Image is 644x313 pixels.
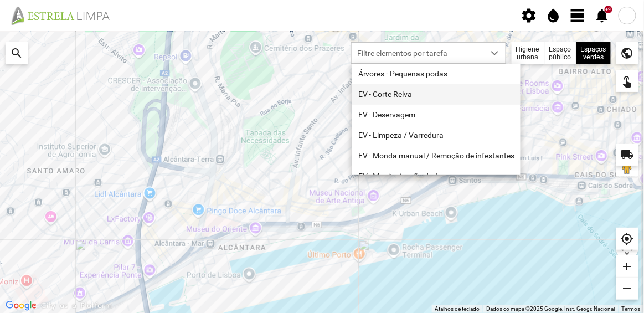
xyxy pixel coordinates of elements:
div: remove [616,278,638,300]
button: Atalhos de teclado [435,305,480,313]
span: Filtre elementos por tarefa [352,43,485,63]
div: public [616,42,638,64]
div: local_shipping [616,144,638,166]
img: Google [3,299,39,313]
div: dropdown trigger [485,43,506,63]
a: Termos (abre num novo separador) [622,306,641,312]
div: add [616,255,638,278]
span: notifications [594,7,611,24]
span: EV - Corte Relva [358,90,413,99]
div: my_location [616,228,638,250]
a: Abrir esta área no Google Maps (abre uma nova janela) [3,299,39,313]
div: +9 [605,6,612,13]
li: EV - Corte Relva [352,84,521,105]
div: Espaço público [545,42,576,64]
span: EV - Monda manual / Remoção de infestantes [358,151,515,160]
span: Dados do mapa ©2025 Google, Inst. Geogr. Nacional [486,306,615,312]
li: EV - Limpeza / Varredura [352,125,521,146]
span: view_day [570,7,586,24]
span: EV - Deservagem [358,110,416,119]
li: EV - Deservagem [352,105,521,125]
div: Higiene urbana [512,42,545,64]
div: search [6,42,28,64]
span: settings [521,7,538,24]
div: touch_app [616,70,638,92]
span: EV - Limpeza / Varredura [358,131,444,140]
span: EV - Monitorização de árvores [358,172,461,181]
li: EV - Monda manual / Remoção de infestantes [352,146,521,166]
li: Árvores - Pequenas podas [352,64,521,84]
img: file [8,6,122,25]
span: water_drop [545,7,562,24]
span: Árvores - Pequenas podas [358,69,448,78]
li: EV - Monitorização de árvores [352,166,521,187]
div: Espaços verdes [576,42,611,64]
